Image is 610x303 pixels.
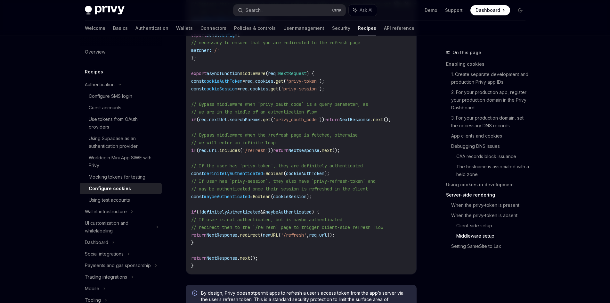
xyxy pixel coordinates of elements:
a: Support [445,7,463,13]
div: Guest accounts [89,104,121,112]
a: Basics [113,21,128,36]
h5: Recipes [85,68,103,76]
span: req [268,71,276,76]
span: . [217,147,219,153]
a: CAA records block issuance [456,151,531,162]
a: Use tokens from OAuth providers [80,114,162,133]
span: if [191,209,196,215]
span: req [199,147,207,153]
a: Overview [80,46,162,58]
span: Dashboard [476,7,500,13]
span: '/refresh' [242,147,268,153]
span: const [191,78,204,84]
a: Configure SMS login [80,90,162,102]
span: // may be authenticated once their session is refreshed in the client [191,186,368,192]
a: When the privy-token is present [451,200,531,210]
span: '/refresh' [281,232,306,238]
div: Use tokens from OAuth providers [89,115,158,131]
span: URL [271,232,278,238]
span: . [370,117,373,122]
span: : [276,71,278,76]
span: ) { [312,209,319,215]
span: . [317,232,319,238]
span: return [191,232,207,238]
a: User management [283,21,324,36]
span: cookieAuthToken [204,78,242,84]
a: API reference [384,21,414,36]
a: Policies & controls [234,21,276,36]
span: get [276,78,283,84]
span: ( [283,78,286,84]
span: cookieSession [273,194,306,199]
span: const [191,194,204,199]
span: next [322,147,332,153]
span: req [309,232,317,238]
span: middleware [240,71,265,76]
span: // Bypass middleware when `privy_oauth_code` is a query parameter, as [191,101,368,107]
span: } [191,263,194,269]
a: Using Supabase as an authentication provider [80,133,162,152]
span: cookieSession [204,86,237,92]
span: 'privy-session' [281,86,319,92]
span: url [209,147,217,153]
span: if [191,147,196,153]
span: maybeAuthenticated [265,209,312,215]
span: 'privy_oauth_code' [273,117,319,122]
div: Worldcoin Mini App SIWE with Privy [89,154,158,169]
span: matcher: [191,47,212,53]
span: includes [219,147,240,153]
span: // If the user has `privy-token`, they are definitely authenticated [191,163,363,169]
div: Payments and gas sponsorship [85,262,151,269]
a: Recipes [358,21,376,36]
a: 1. Create separate development and production Privy app IDs [451,69,531,87]
a: The hostname is associated with a held zone [456,162,531,180]
span: get [263,117,271,122]
span: '/' [212,47,219,53]
span: ( [265,71,268,76]
span: NextResponse [289,147,319,153]
span: // If user has `privy-session`, they also have `privy-refresh-token` and [191,178,376,184]
button: Search...CtrlK [233,4,346,16]
span: return [191,255,207,261]
span: Ctrl K [332,8,342,13]
a: Demo [425,7,437,13]
span: cookieAuthToken [286,171,324,176]
span: = [242,78,245,84]
span: . [319,147,322,153]
span: . [273,78,276,84]
a: Configure cookies [80,183,162,194]
span: On this page [452,49,481,56]
a: App clients and cookies [451,131,531,141]
span: . [260,117,263,122]
span: NextResponse [340,117,370,122]
span: NextRequest [278,71,306,76]
span: Boolean [253,194,271,199]
div: Wallet infrastructure [85,208,127,215]
a: Connectors [200,21,226,36]
span: . [253,78,255,84]
span: ( [196,209,199,215]
span: ( [278,232,281,238]
span: Boolean [265,171,283,176]
a: 2. For your production app, register your production domain in the Privy Dashboard [451,87,531,113]
img: dark logo [85,6,125,15]
span: ); [324,171,329,176]
span: , [306,232,309,238]
span: ( [283,171,286,176]
span: req [245,78,253,84]
a: Mocking tokens for testing [80,171,162,183]
span: . [237,255,240,261]
span: ( [278,86,281,92]
span: . [207,117,209,122]
a: When the privy-token is absent [451,210,531,221]
span: (); [383,117,391,122]
span: req [240,86,248,92]
span: return [324,117,340,122]
span: // redirect them to the `/refresh` page to trigger client-side refresh flow [191,224,383,230]
span: NextResponse [207,232,237,238]
a: Debugging DNS issues [451,141,531,151]
span: redirect [240,232,260,238]
a: Client-side setup [456,221,531,231]
span: )) [319,117,324,122]
a: Welcome [85,21,105,36]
